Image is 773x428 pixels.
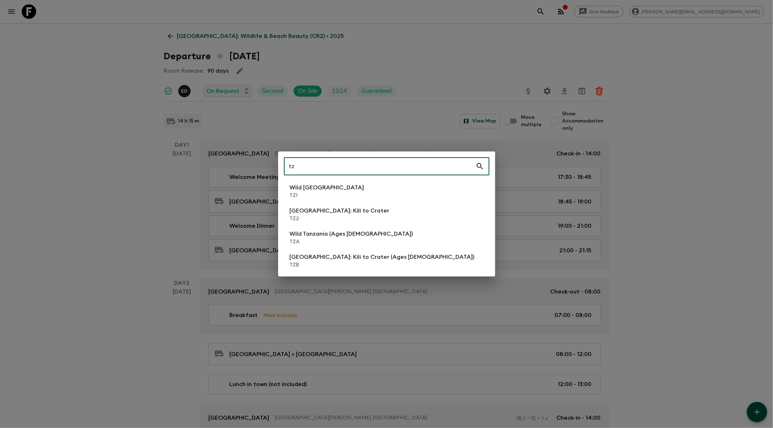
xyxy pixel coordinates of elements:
[290,238,413,245] p: TZA
[290,230,413,238] p: Wild Tanzania (Ages [DEMOGRAPHIC_DATA])
[290,206,390,215] p: [GEOGRAPHIC_DATA]: Kili to Crater
[290,215,390,222] p: TZ2
[284,156,476,176] input: Search adventures...
[290,192,364,199] p: TZ1
[290,183,364,192] p: Wild [GEOGRAPHIC_DATA]
[290,261,475,269] p: TZB
[290,253,475,261] p: [GEOGRAPHIC_DATA]: Kili to Crater (Ages [DEMOGRAPHIC_DATA])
